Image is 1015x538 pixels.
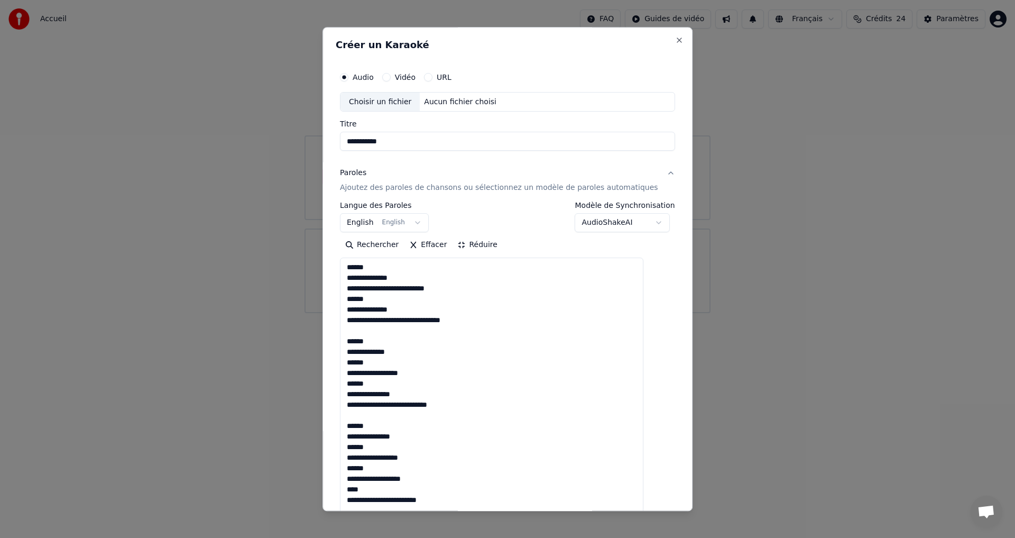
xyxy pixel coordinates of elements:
[340,183,658,194] p: Ajoutez des paroles de chansons ou sélectionnez un modèle de paroles automatiques
[437,74,451,81] label: URL
[395,74,416,81] label: Vidéo
[340,168,366,179] div: Paroles
[453,237,503,254] button: Réduire
[420,97,501,107] div: Aucun fichier choisi
[340,237,404,254] button: Rechercher
[340,93,420,112] div: Choisir un fichier
[340,160,675,202] button: ParolesAjoutez des paroles de chansons ou sélectionnez un modèle de paroles automatiques
[353,74,374,81] label: Audio
[575,202,675,209] label: Modèle de Synchronisation
[340,202,429,209] label: Langue des Paroles
[336,40,679,50] h2: Créer un Karaoké
[340,121,675,128] label: Titre
[404,237,452,254] button: Effacer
